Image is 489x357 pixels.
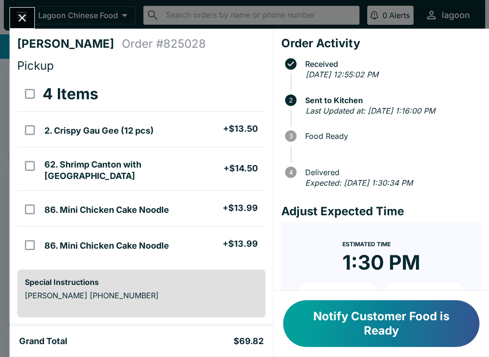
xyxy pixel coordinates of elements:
button: + 20 [383,283,466,306]
span: Sent to Kitchen [300,96,481,105]
h5: 86. Mini Chicken Cake Noodle [44,204,169,216]
span: Received [300,60,481,68]
span: Delivered [300,168,481,177]
span: Food Ready [300,132,481,140]
h5: + $13.50 [223,123,258,135]
button: + 10 [297,283,380,306]
h4: [PERSON_NAME] [17,37,122,51]
em: [DATE] 12:55:02 PM [306,70,378,79]
h5: 62. Shrimp Canton with [GEOGRAPHIC_DATA] [44,159,223,182]
h5: + $13.99 [223,202,258,214]
p: [PERSON_NAME] [PHONE_NUMBER] [25,291,258,300]
text: 3 [289,132,293,140]
h4: Order # 825028 [122,37,206,51]
text: 2 [289,96,293,104]
em: Expected: [DATE] 1:30:34 PM [305,178,413,188]
em: Last Updated at: [DATE] 1:16:00 PM [306,106,435,115]
h5: $69.82 [234,336,264,347]
h4: Order Activity [281,36,481,51]
table: orders table [17,77,266,262]
h5: + $13.99 [223,238,258,250]
h5: + $14.50 [223,163,258,174]
p: $55.98 [164,325,257,335]
h5: 2. Crispy Gau Gee (12 pcs) [44,125,154,136]
button: Notify Customer Food is Ready [283,300,479,347]
p: Subtotal [25,325,149,335]
h5: Grand Total [19,336,67,347]
text: 4 [288,168,293,176]
button: Close [10,8,34,28]
time: 1:30 PM [342,250,420,275]
h4: Adjust Expected Time [281,204,481,219]
span: Estimated Time [342,241,391,248]
span: Pickup [17,59,54,73]
h3: 4 Items [43,84,98,104]
h6: Special Instructions [25,277,258,287]
h5: 86. Mini Chicken Cake Noodle [44,240,169,252]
